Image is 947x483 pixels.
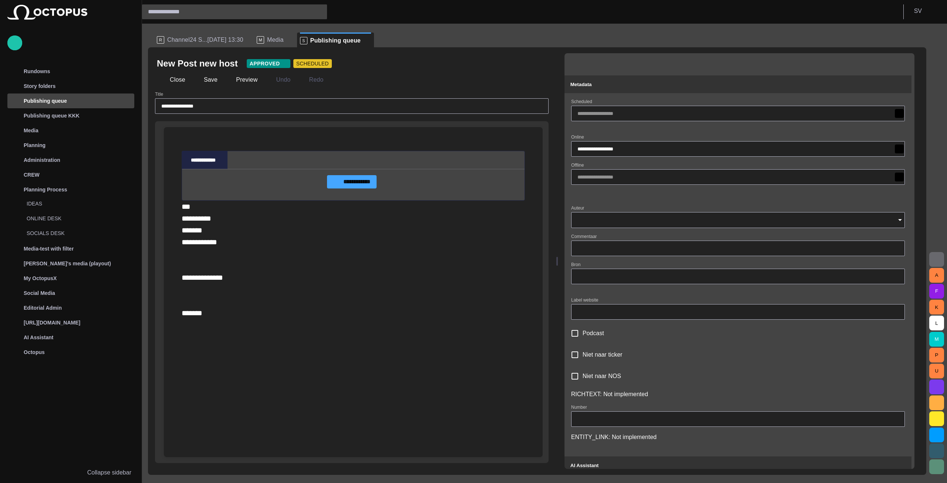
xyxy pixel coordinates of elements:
span: AI Assistant [570,463,599,468]
p: CREW [24,171,40,178]
button: K [929,300,944,314]
p: Media [24,127,38,134]
div: SPublishing queue [297,33,374,47]
p: Planning Process [24,186,67,193]
p: [PERSON_NAME]'s media (playout) [24,260,111,267]
p: Planning [24,142,46,149]
p: Media-test with filter [24,245,74,252]
span: Channel24 S...[DATE] 13:30 [167,36,243,44]
div: Octopus [7,345,134,360]
p: Publishing queue KKK [24,112,80,119]
div: IDEAS [12,197,134,212]
p: ONLINE DESK [27,215,119,222]
p: Administration [24,156,60,164]
div: [PERSON_NAME]'s media (playout) [7,256,134,271]
p: Editorial Admin [24,304,62,312]
div: RChannel24 S...[DATE] 13:30 [154,33,254,47]
button: Collapse sidebar [7,465,134,480]
button: Metadata [565,75,911,93]
label: Title [155,91,163,98]
button: F [929,284,944,299]
div: Media-test with filter [7,241,134,256]
div: ENTITY_LINK : Not implemented [571,433,905,442]
button: APPROVED [247,59,290,68]
p: My OctopusX [24,275,57,282]
label: Scheduled [571,99,592,105]
p: R [157,36,164,44]
label: Online [571,134,584,140]
label: Label website [571,297,598,303]
p: Social Media [24,289,55,297]
span: Publishing queue [310,37,361,44]
div: [URL][DOMAIN_NAME] [7,315,134,330]
span: Niet naar NOS [583,372,621,381]
button: U [929,364,944,378]
p: Publishing queue [24,97,67,105]
button: P [929,348,944,363]
button: AI Assistant [565,456,911,474]
button: Open [895,215,905,225]
button: Save [191,73,220,86]
button: SV [908,4,943,18]
button: L [929,316,944,330]
p: [URL][DOMAIN_NAME] [24,319,80,326]
label: Bron [571,261,580,268]
span: Media [267,36,284,44]
div: AI Assistant [7,330,134,345]
p: S V [914,7,922,16]
label: Auteur [571,205,584,211]
p: Story folders [24,82,55,90]
button: A [929,268,944,283]
h2: New Post new host [157,58,238,69]
button: Close [157,73,188,86]
span: Niet naar ticker [583,350,623,359]
p: Collapse sidebar [87,468,131,477]
p: S [300,37,307,44]
p: Rundowns [24,68,50,75]
button: Preview [223,73,260,86]
ul: main menu [7,64,134,360]
div: CREW [7,167,134,182]
div: Media [7,123,134,138]
p: M [257,36,264,44]
label: Commentaar [571,233,597,239]
p: IDEAS [27,200,134,207]
span: SCHEDULED [296,60,329,67]
div: Publishing queue [7,93,134,108]
label: Number [571,404,587,410]
button: M [929,332,944,347]
span: Metadata [570,82,592,87]
div: MMedia [254,33,297,47]
span: Podcast [583,329,604,338]
p: SOCIALS DESK [27,229,119,237]
div: RICHTEXT : Not implemented [571,390,905,399]
p: AI Assistant [24,334,53,341]
p: Octopus [24,348,45,356]
label: Offline [571,162,584,169]
img: Octopus News Room [7,5,87,20]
